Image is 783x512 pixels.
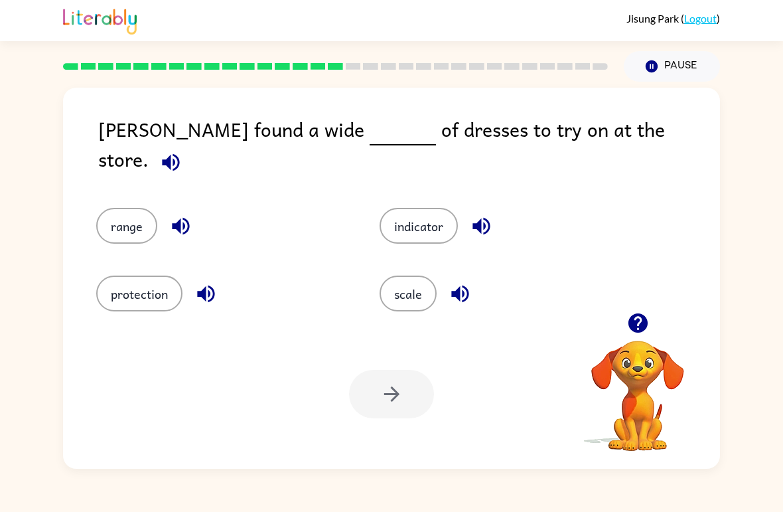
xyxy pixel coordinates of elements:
button: indicator [380,208,458,244]
button: scale [380,276,437,311]
button: Pause [624,51,720,82]
a: Logout [684,12,717,25]
img: Literably [63,5,137,35]
button: protection [96,276,182,311]
div: ( ) [626,12,720,25]
span: Jisung Park [626,12,681,25]
button: range [96,208,157,244]
video: Your browser must support playing .mp4 files to use Literably. Please try using another browser. [571,320,704,453]
div: [PERSON_NAME] found a wide of dresses to try on at the store. [98,114,720,181]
